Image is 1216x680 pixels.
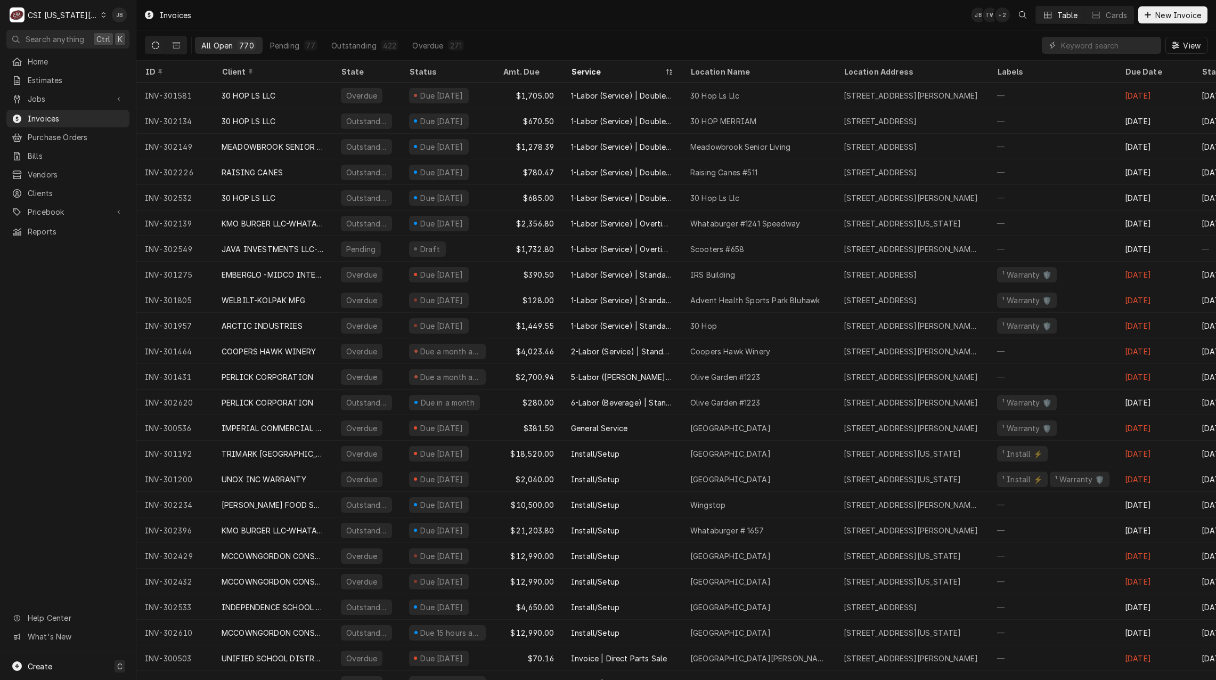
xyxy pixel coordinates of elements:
div: Outstanding [345,602,388,613]
div: WELBILT-KOLPAK MFG [222,295,305,306]
div: ¹ Install ⚡️ [1001,474,1043,485]
span: C [117,661,123,672]
div: Outstanding [345,525,388,536]
div: [STREET_ADDRESS] [844,269,917,280]
div: ¹ Warranty 🛡️ [1001,295,1052,306]
div: [STREET_ADDRESS] [844,167,917,178]
div: Install/Setup [571,576,619,587]
div: [DATE] [1116,390,1193,415]
div: 1-Labor (Service) | Double | Incurred [571,192,673,204]
div: 1-Labor (Service) | Standard | Incurred [571,269,673,280]
div: [STREET_ADDRESS][PERSON_NAME][US_STATE] [844,499,980,511]
div: $1,278.39 [494,134,562,159]
div: MEADOWBROOK SENIOR LIVING [222,141,324,152]
div: Advent Health Sports Park Bluhawk [690,295,820,306]
div: [DATE] [1116,441,1193,466]
div: JAVA INVESTMENTS LLC-SCOOTERS [222,244,324,255]
div: 30 Hop Ls Llc [690,90,739,101]
div: $670.50 [494,108,562,134]
div: 1-Labor (Service) | Double | Incurred [571,167,673,178]
span: Jobs [28,93,108,104]
div: Tori Warrick's Avatar [983,7,998,22]
div: — [989,338,1116,364]
div: [STREET_ADDRESS] [844,116,917,127]
div: [DATE] [1116,159,1193,185]
div: ¹ Warranty 🛡️ [1001,397,1052,408]
div: Cards [1106,10,1127,21]
div: 1-Labor (Service) | Overtime | Incurred [571,218,673,229]
div: 770 [239,40,254,51]
div: Table [1057,10,1078,21]
div: $1,732.80 [494,236,562,262]
div: [PERSON_NAME] FOOD SERVICE GROUP [222,499,324,511]
div: Invoice | Direct Parts Sale [571,653,667,664]
div: UNIFIED SCHOOL DISTRICT #232 [222,653,324,664]
div: INV-301192 [136,441,213,466]
div: [DATE] [1116,620,1193,645]
div: [DATE] [1116,543,1193,569]
div: INV-302610 [136,620,213,645]
div: INV-301957 [136,313,213,338]
div: MCCOWNGORDON CONSTRUCTION [222,576,324,587]
a: Bills [6,147,129,165]
div: $1,449.55 [494,313,562,338]
div: PERLICK CORPORATION [222,371,313,383]
div: [STREET_ADDRESS] [844,295,917,306]
div: 77 [306,40,315,51]
div: $381.50 [494,415,562,441]
div: KMO BURGER LLC-WHATABURGER [222,525,324,536]
div: Outstanding [345,218,388,229]
div: Due [DATE] [419,269,464,280]
div: Install/Setup [571,627,619,638]
div: Overdue [345,295,378,306]
div: [DATE] [1116,236,1193,262]
div: INV-302432 [136,569,213,594]
div: Install/Setup [571,474,619,485]
div: C [10,7,25,22]
div: [GEOGRAPHIC_DATA] [690,448,771,459]
div: ¹ Install ⚡️ [1001,448,1043,459]
div: COOPERS HAWK WINERY [222,346,316,357]
div: INV-302620 [136,390,213,415]
div: — [989,645,1116,671]
div: ¹ Warranty 🛡️ [1054,474,1105,485]
div: $1,705.00 [494,83,562,108]
div: [STREET_ADDRESS][PERSON_NAME] [844,653,978,664]
div: $780.47 [494,159,562,185]
div: Service [571,66,663,77]
div: INV-302139 [136,211,213,236]
div: $685.00 [494,185,562,211]
div: Install/Setup [571,448,619,459]
div: Install/Setup [571,551,619,562]
div: ¹ Warranty 🛡️ [1001,423,1052,434]
div: $4,650.00 [494,594,562,620]
div: [DATE] [1116,415,1193,441]
div: — [989,492,1116,517]
span: Reports [28,226,124,237]
div: [STREET_ADDRESS][PERSON_NAME] [844,371,978,383]
div: Status [409,66,484,77]
input: Keyword search [1061,37,1156,54]
div: Due [DATE] [419,551,464,562]
div: Due in a month [419,397,476,408]
span: Help Center [28,612,123,624]
div: Labels [997,66,1108,77]
div: Overdue [345,551,378,562]
div: JB [112,7,127,22]
div: PERLICK CORPORATION [222,397,313,408]
div: Due [DATE] [419,167,464,178]
div: — [989,211,1116,236]
div: Outstanding [345,627,388,638]
div: 30 HOP MERRIAM [690,116,756,127]
div: [STREET_ADDRESS][PERSON_NAME] [844,90,978,101]
div: INV-302226 [136,159,213,185]
div: — [989,108,1116,134]
a: Invoices [6,110,129,127]
div: INV-302549 [136,236,213,262]
div: [STREET_ADDRESS][US_STATE] [844,576,961,587]
div: 30 HOP LS LLC [222,90,275,101]
span: New Invoice [1153,10,1203,21]
div: [GEOGRAPHIC_DATA] [690,551,771,562]
div: [DATE] [1116,645,1193,671]
div: TW [983,7,998,22]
